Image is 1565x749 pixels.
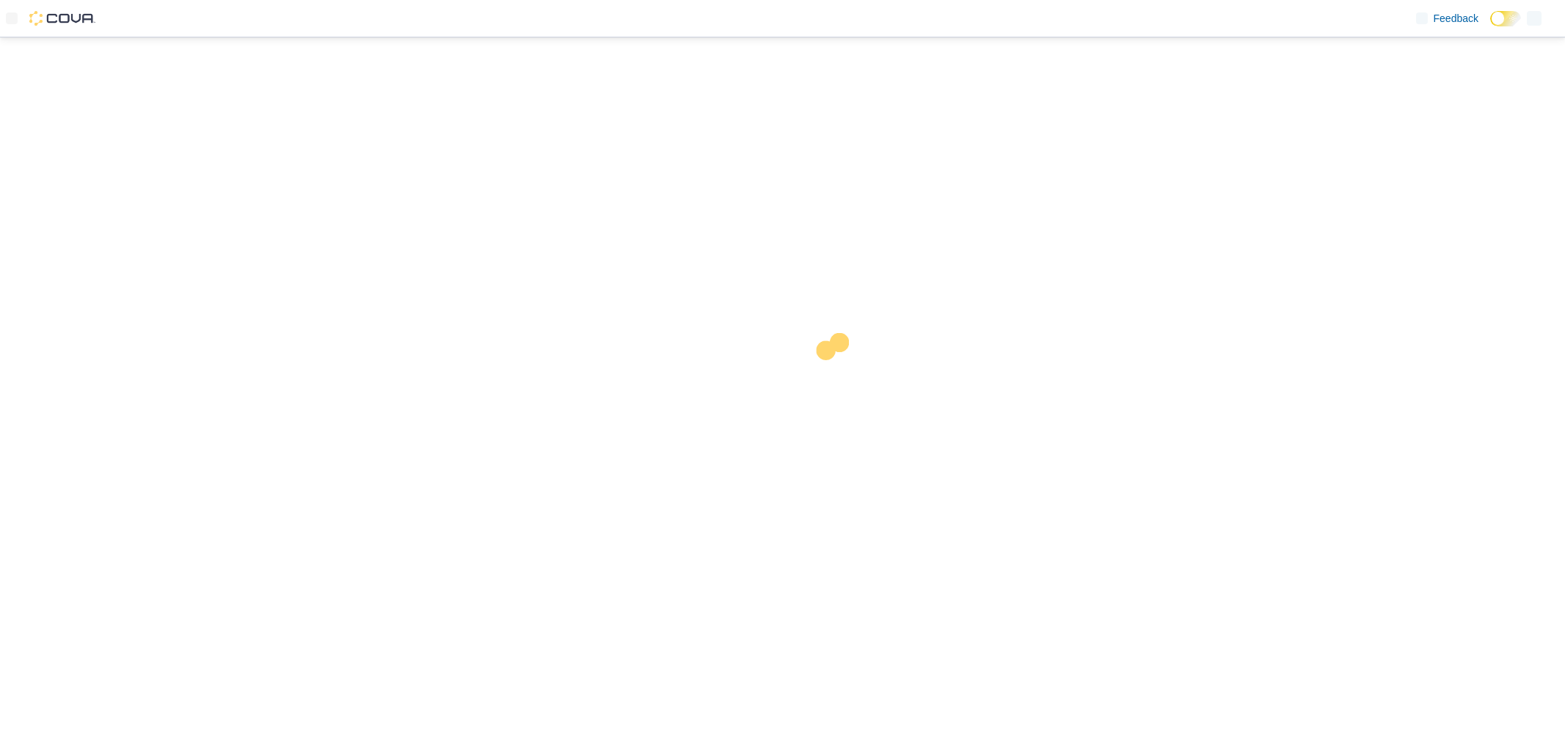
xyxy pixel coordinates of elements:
a: Feedback [1410,4,1484,33]
span: Dark Mode [1490,26,1491,27]
img: cova-loader [783,322,893,432]
input: Dark Mode [1490,11,1521,26]
img: Cova [29,11,95,26]
span: Feedback [1434,11,1478,26]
